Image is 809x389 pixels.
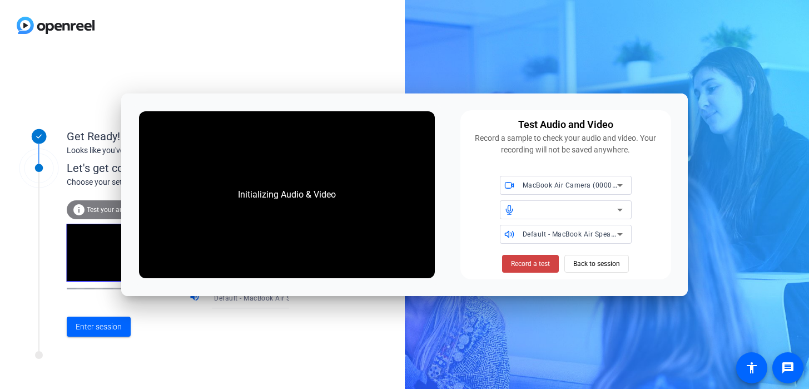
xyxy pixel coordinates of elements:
div: Initializing Audio & Video [227,177,347,213]
mat-icon: volume_up [189,291,202,304]
span: Back to session [573,253,620,274]
span: Default - MacBook Air Speakers (Built-in) [214,293,346,302]
div: Record a sample to check your audio and video. Your recording will not be saved anywhere. [467,132,664,156]
div: Get Ready! [67,128,289,145]
span: Record a test [511,259,550,269]
mat-icon: info [72,203,86,216]
span: MacBook Air Camera (0000:0001) [523,180,633,189]
div: Choose your settings [67,176,312,188]
button: Record a test [502,255,559,273]
div: Test Audio and Video [518,117,613,132]
mat-icon: accessibility [745,361,758,375]
mat-icon: message [781,361,795,375]
div: Let's get connected. [67,160,312,176]
span: Default - MacBook Air Speakers (Built-in) [523,229,654,238]
span: Test your audio and video [87,206,164,214]
span: Enter session [76,321,122,333]
button: Back to session [564,255,629,273]
div: Looks like you've been invited to join [67,145,289,156]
